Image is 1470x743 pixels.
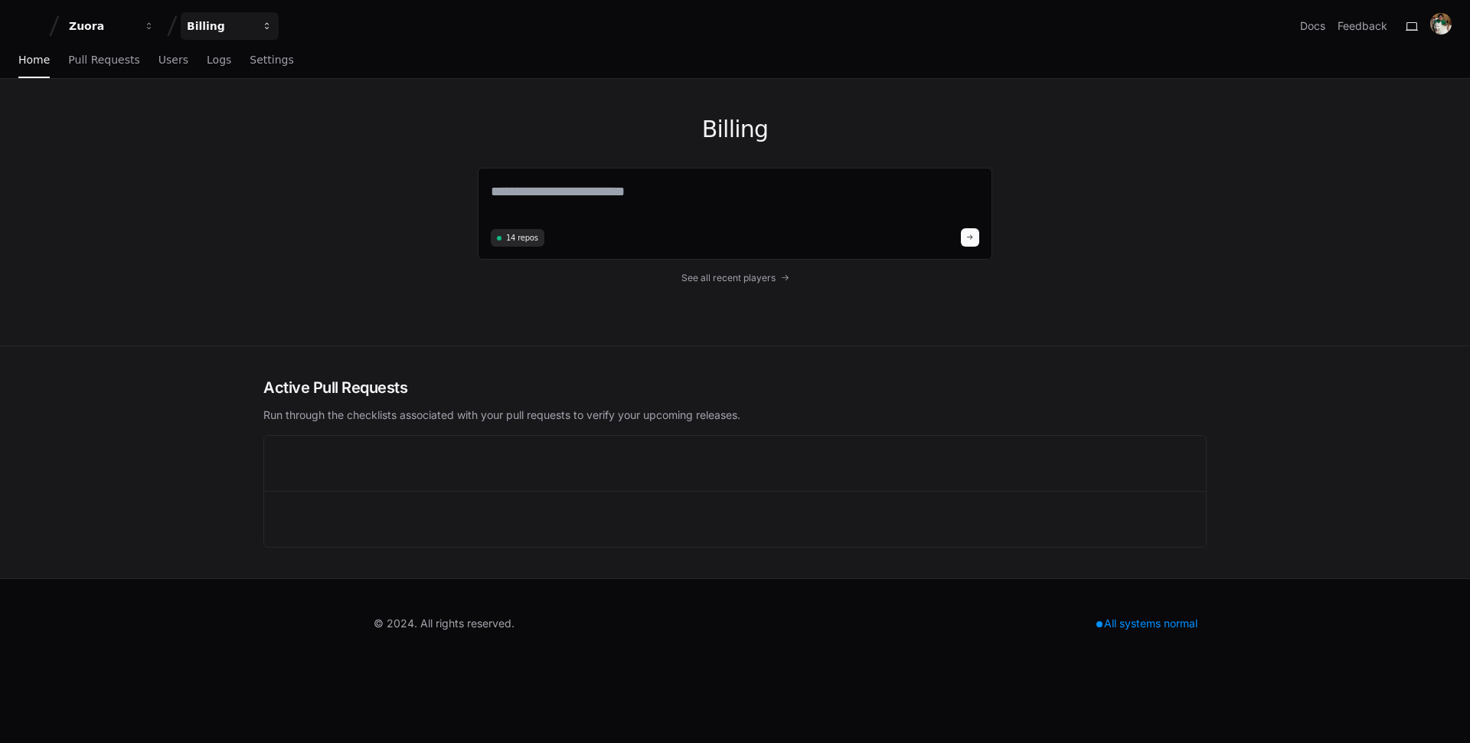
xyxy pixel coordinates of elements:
[681,272,776,284] span: See all recent players
[181,12,279,40] button: Billing
[18,43,50,78] a: Home
[263,377,1207,398] h2: Active Pull Requests
[158,55,188,64] span: Users
[1087,613,1207,634] div: All systems normal
[18,55,50,64] span: Home
[263,408,1207,423] p: Run through the checklists associated with your pull requests to verify your upcoming releases.
[478,116,992,143] h1: Billing
[68,55,139,64] span: Pull Requests
[158,43,188,78] a: Users
[1300,18,1325,34] a: Docs
[478,272,992,284] a: See all recent players
[68,43,139,78] a: Pull Requests
[1430,13,1452,34] img: ACg8ocLG_LSDOp7uAivCyQqIxj1Ef0G8caL3PxUxK52DC0_DO42UYdCW=s96-c
[207,55,231,64] span: Logs
[207,43,231,78] a: Logs
[506,232,538,244] span: 14 repos
[69,18,135,34] div: Zuora
[250,43,293,78] a: Settings
[187,18,253,34] div: Billing
[374,616,514,631] div: © 2024. All rights reserved.
[63,12,161,40] button: Zuora
[250,55,293,64] span: Settings
[1338,18,1387,34] button: Feedback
